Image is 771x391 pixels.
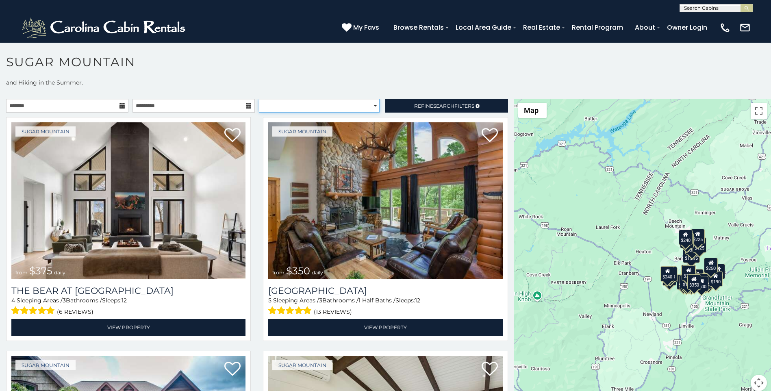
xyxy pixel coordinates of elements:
[389,20,448,35] a: Browse Rentals
[268,319,502,336] a: View Property
[699,274,712,289] div: $195
[660,266,674,281] div: $240
[385,99,508,113] a: RefineSearchFilters
[15,269,28,276] span: from
[268,122,502,279] img: Grouse Moor Lodge
[11,122,245,279] a: The Bear At Sugar Mountain from $375 daily
[751,375,767,391] button: Map camera controls
[224,127,241,144] a: Add to favorites
[286,265,310,277] span: $350
[15,360,76,370] a: Sugar Mountain
[684,275,698,290] div: $350
[20,15,189,40] img: White-1-2.png
[63,297,66,304] span: 3
[268,285,502,296] a: [GEOGRAPHIC_DATA]
[11,297,15,304] span: 4
[11,122,245,279] img: The Bear At Sugar Mountain
[272,360,332,370] a: Sugar Mountain
[518,103,547,118] button: Change map style
[122,297,127,304] span: 12
[683,248,700,263] div: $1,095
[685,239,699,254] div: $350
[680,232,694,248] div: $170
[482,127,498,144] a: Add to favorites
[414,103,474,109] span: Refine Filters
[353,22,379,33] span: My Favs
[29,265,52,277] span: $375
[524,106,539,115] span: Map
[268,297,271,304] span: 5
[695,276,708,291] div: $500
[739,22,751,33] img: mail-regular-white.png
[682,265,696,280] div: $265
[342,22,381,33] a: My Favs
[711,264,725,279] div: $155
[268,285,502,296] h3: Grouse Moor Lodge
[663,20,711,35] a: Owner Login
[224,361,241,378] a: Add to favorites
[482,361,498,378] a: Add to favorites
[272,269,285,276] span: from
[691,229,705,244] div: $225
[314,306,352,317] span: (13 reviews)
[662,270,676,285] div: $355
[11,285,245,296] h3: The Bear At Sugar Mountain
[690,269,704,285] div: $200
[268,122,502,279] a: Grouse Moor Lodge from $350 daily
[682,265,695,280] div: $300
[519,20,564,35] a: Real Estate
[11,285,245,296] a: The Bear At [GEOGRAPHIC_DATA]
[54,269,65,276] span: daily
[57,306,93,317] span: (6 reviews)
[358,297,395,304] span: 1 Half Baths /
[11,319,245,336] a: View Property
[719,22,731,33] img: phone-regular-white.png
[312,269,323,276] span: daily
[272,126,332,137] a: Sugar Mountain
[679,230,693,245] div: $240
[15,126,76,137] a: Sugar Mountain
[681,265,695,280] div: $190
[681,274,695,289] div: $175
[709,271,723,286] div: $190
[568,20,627,35] a: Rental Program
[415,297,420,304] span: 12
[693,237,706,253] div: $125
[433,103,454,109] span: Search
[11,296,245,317] div: Sleeping Areas / Bathrooms / Sleeps:
[687,274,701,290] div: $350
[704,257,718,273] div: $250
[268,296,502,317] div: Sleeping Areas / Bathrooms / Sleeps:
[680,274,693,290] div: $155
[319,297,322,304] span: 3
[631,20,659,35] a: About
[452,20,515,35] a: Local Area Guide
[751,103,767,119] button: Toggle fullscreen view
